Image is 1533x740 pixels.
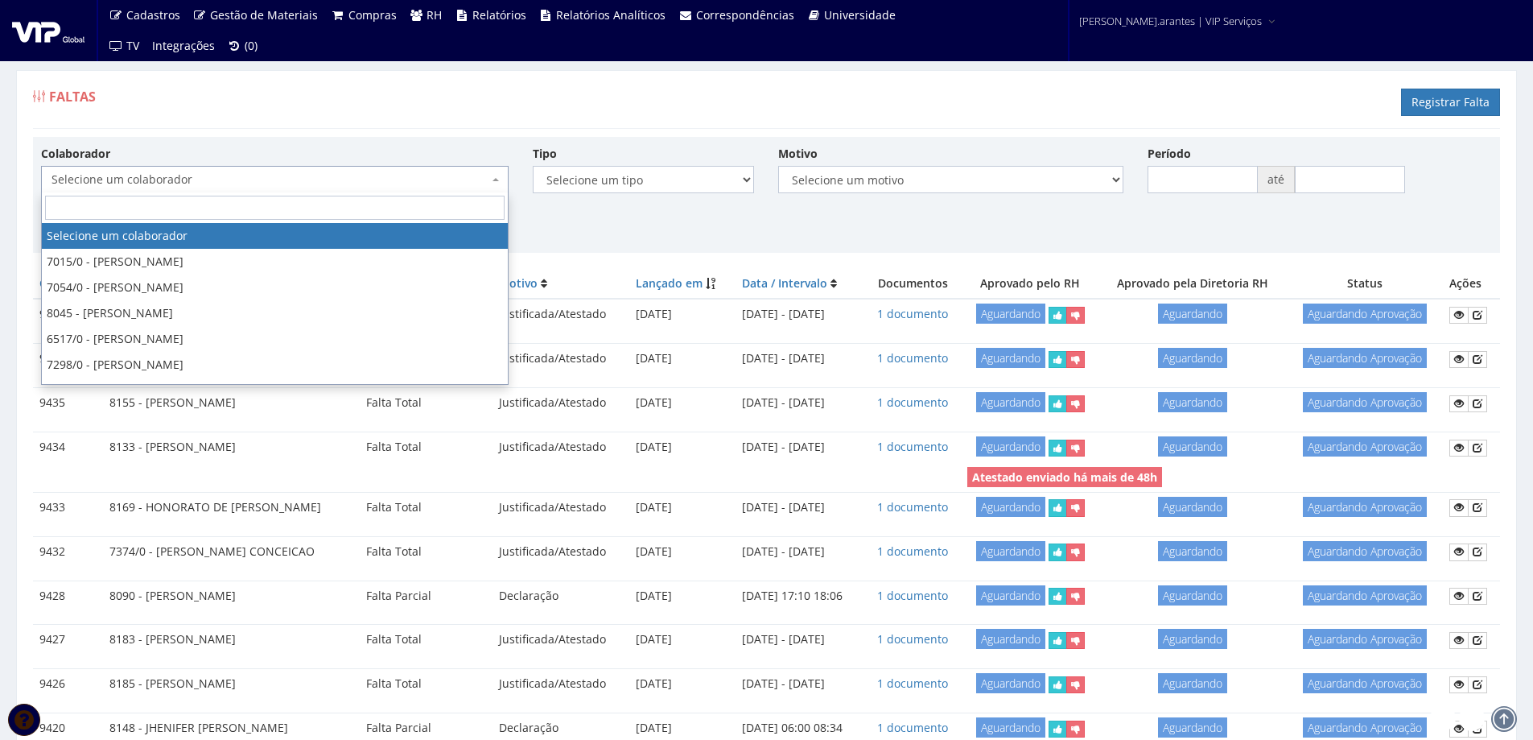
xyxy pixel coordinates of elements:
[976,717,1045,738] span: Aguardando
[33,625,103,655] td: 9427
[1158,348,1227,368] span: Aguardando
[492,625,629,655] td: Justificada/Atestado
[629,388,736,419] td: [DATE]
[1158,392,1227,412] span: Aguardando
[1158,585,1227,606] span: Aguardando
[103,388,360,419] td: 8155 - [PERSON_NAME]
[1158,629,1227,649] span: Aguardando
[629,432,736,462] td: [DATE]
[976,392,1045,412] span: Aguardando
[1258,166,1295,193] span: até
[42,223,508,249] li: Selecione um colaborador
[33,344,103,374] td: 9440
[492,432,629,462] td: Justificada/Atestado
[1158,304,1227,324] span: Aguardando
[41,146,110,162] label: Colaborador
[126,38,139,53] span: TV
[1303,497,1427,517] span: Aguardando Aprovação
[533,146,557,162] label: Tipo
[877,676,948,691] a: 1 documento
[1443,269,1500,299] th: Ações
[1287,269,1443,299] th: Status
[42,300,508,326] li: 8045 - [PERSON_NAME]
[1303,673,1427,693] span: Aguardando Aprovação
[877,350,948,366] a: 1 documento
[1303,436,1427,457] span: Aguardando Aprovação
[629,299,736,330] td: [DATE]
[629,492,736,523] td: [DATE]
[1158,541,1227,561] span: Aguardando
[1303,629,1427,649] span: Aguardando Aprovação
[360,388,492,419] td: Falta Total
[736,581,865,611] td: [DATE] 17:10 18:06
[360,625,492,655] td: Falta Total
[49,88,96,105] span: Faltas
[1303,348,1427,368] span: Aguardando Aprovação
[103,492,360,523] td: 8169 - HONORATO DE [PERSON_NAME]
[972,469,1157,485] strong: Atestado enviado há mais de 48h
[976,673,1045,693] span: Aguardando
[976,541,1045,561] span: Aguardando
[33,299,103,330] td: 9441
[33,536,103,567] td: 9432
[245,38,258,53] span: (0)
[39,275,78,291] a: Código
[492,536,629,567] td: Justificada/Atestado
[629,669,736,700] td: [DATE]
[499,275,538,291] a: Motivo
[42,326,508,352] li: 6517/0 - [PERSON_NAME]
[1303,585,1427,606] span: Aguardando Aprovação
[472,7,526,23] span: Relatórios
[556,7,666,23] span: Relatórios Analíticos
[1158,497,1227,517] span: Aguardando
[976,629,1045,649] span: Aguardando
[103,536,360,567] td: 7374/0 - [PERSON_NAME] CONCEICAO
[152,38,215,53] span: Integrações
[877,439,948,454] a: 1 documento
[492,299,629,330] td: Justificada/Atestado
[736,669,865,700] td: [DATE] - [DATE]
[629,344,736,374] td: [DATE]
[33,669,103,700] td: 9426
[360,669,492,700] td: Falta Total
[1303,717,1427,738] span: Aguardando Aprovação
[877,499,948,515] a: 1 documento
[976,348,1045,368] span: Aguardando
[976,585,1045,606] span: Aguardando
[961,269,1099,299] th: Aprovado pelo RH
[1158,717,1227,738] span: Aguardando
[41,166,509,193] span: Selecione um colaborador
[877,631,948,647] a: 1 documento
[492,669,629,700] td: Justificada/Atestado
[877,720,948,735] a: 1 documento
[492,344,629,374] td: Justificada/Atestado
[492,581,629,611] td: Declaração
[42,352,508,378] li: 7298/0 - [PERSON_NAME]
[52,172,488,188] span: Selecione um colaborador
[102,31,146,61] a: TV
[146,31,221,61] a: Integrações
[492,388,629,419] td: Justificada/Atestado
[736,625,865,655] td: [DATE] - [DATE]
[696,7,794,23] span: Correspondências
[877,395,948,410] a: 1 documento
[1401,89,1500,116] a: Registrar Falta
[824,7,896,23] span: Universidade
[877,306,948,321] a: 1 documento
[1148,146,1191,162] label: Período
[210,7,318,23] span: Gestão de Materiais
[103,432,360,462] td: 8133 - [PERSON_NAME]
[629,625,736,655] td: [DATE]
[736,536,865,567] td: [DATE] - [DATE]
[360,432,492,462] td: Falta Total
[1158,436,1227,457] span: Aguardando
[877,544,948,559] a: 1 documento
[103,581,360,611] td: 8090 - [PERSON_NAME]
[360,492,492,523] td: Falta Total
[736,432,865,462] td: [DATE] - [DATE]
[742,275,827,291] a: Data / Intervalo
[348,7,397,23] span: Compras
[103,669,360,700] td: 8185 - [PERSON_NAME]
[736,299,865,330] td: [DATE] - [DATE]
[778,146,818,162] label: Motivo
